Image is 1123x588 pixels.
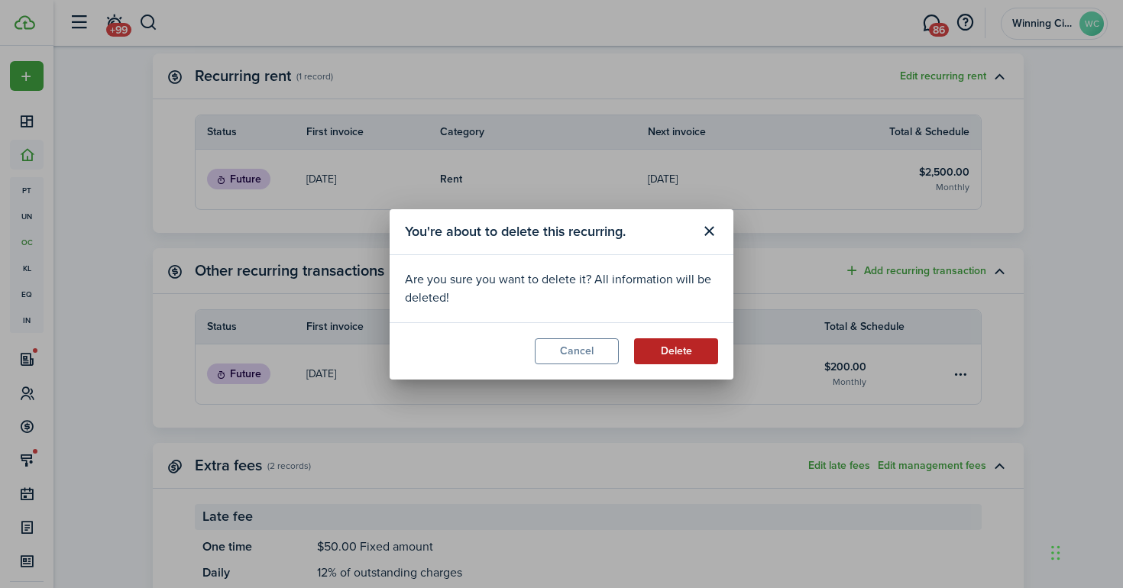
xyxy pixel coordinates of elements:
button: Cancel [535,338,619,364]
div: Drag [1051,530,1060,576]
iframe: Chat Widget [1047,515,1123,588]
button: Delete [634,338,718,364]
button: Close modal [696,218,722,244]
div: Are you sure you want to delete it? All information will be deleted! [405,270,718,307]
span: You're about to delete this recurring. [405,221,626,242]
